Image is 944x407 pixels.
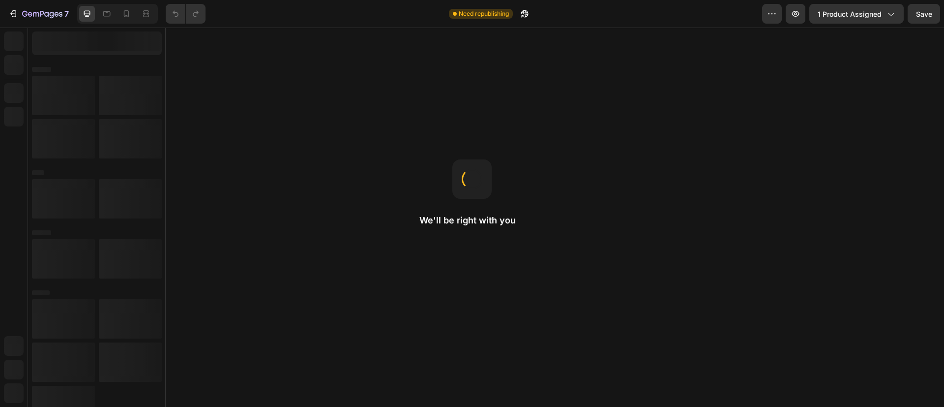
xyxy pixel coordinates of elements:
[908,4,940,24] button: Save
[166,4,206,24] div: Undo/Redo
[4,4,73,24] button: 7
[419,215,525,226] h2: We'll be right with you
[809,4,904,24] button: 1 product assigned
[818,9,882,19] span: 1 product assigned
[64,8,69,20] p: 7
[459,9,509,18] span: Need republishing
[916,10,932,18] span: Save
